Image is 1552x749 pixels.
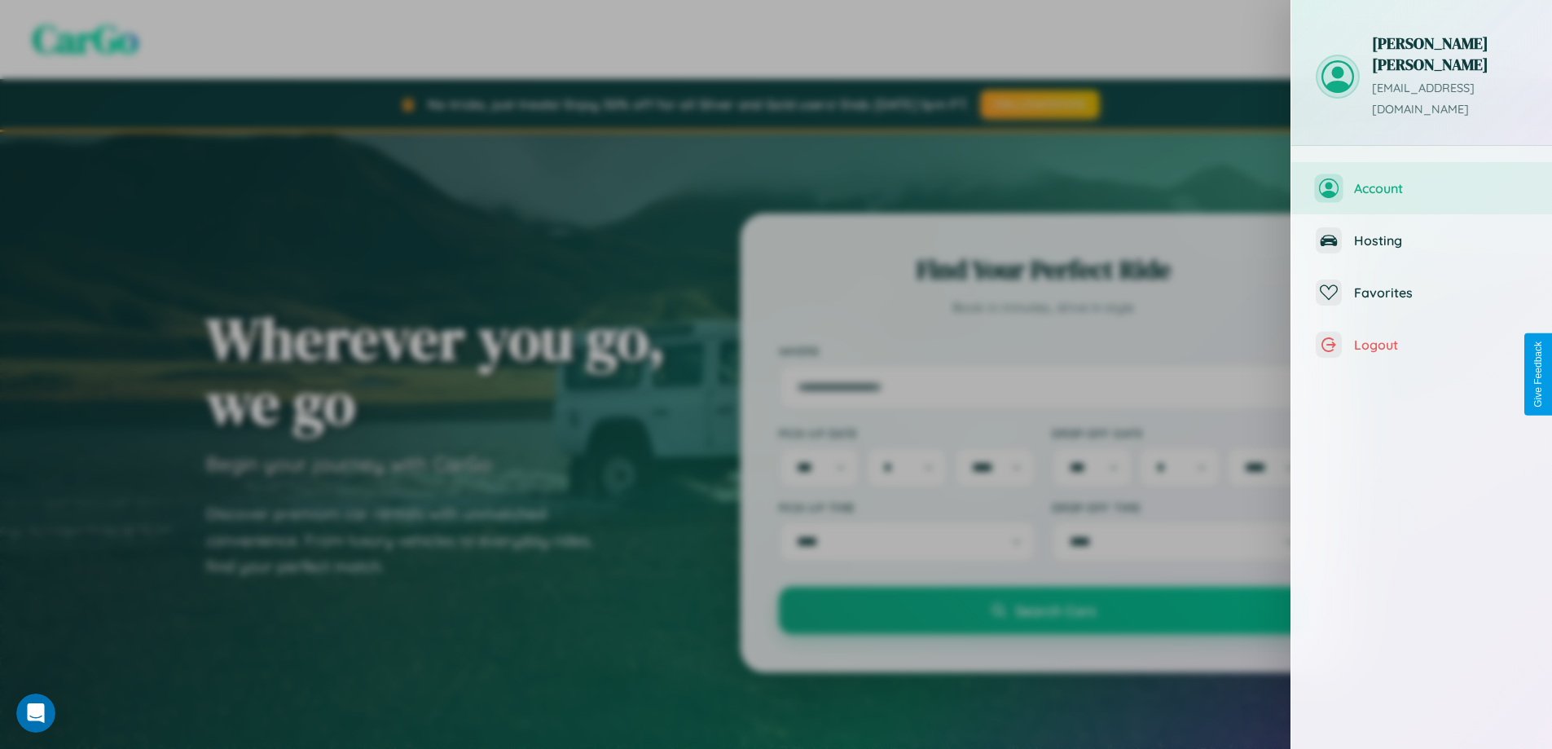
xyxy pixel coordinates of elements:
[16,694,55,733] iframe: Intercom live chat
[1291,319,1552,371] button: Logout
[1372,33,1528,75] h3: [PERSON_NAME] [PERSON_NAME]
[1354,180,1528,196] span: Account
[1372,78,1528,121] p: [EMAIL_ADDRESS][DOMAIN_NAME]
[1354,284,1528,301] span: Favorites
[1532,341,1544,408] div: Give Feedback
[1291,267,1552,319] button: Favorites
[1354,232,1528,249] span: Hosting
[1354,337,1528,353] span: Logout
[1291,214,1552,267] button: Hosting
[1291,162,1552,214] button: Account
